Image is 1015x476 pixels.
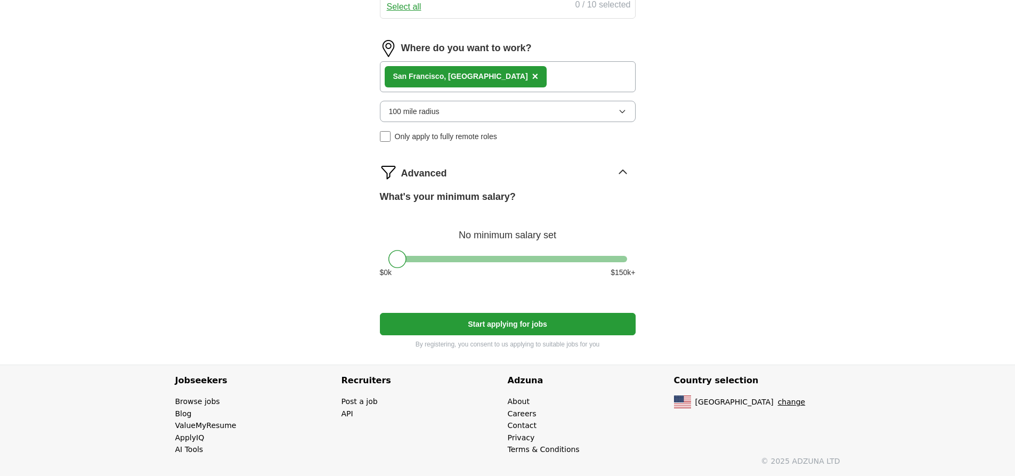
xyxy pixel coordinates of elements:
[695,396,774,408] span: [GEOGRAPHIC_DATA]
[393,70,528,82] div: ncisco, [GEOGRAPHIC_DATA]
[175,421,237,430] a: ValueMyResume
[380,313,636,335] button: Start applying for jobs
[674,396,691,408] img: US flag
[175,397,220,406] a: Browse jobs
[395,131,497,142] span: Only apply to fully remote roles
[508,397,530,406] a: About
[167,455,849,475] div: © 2025 ADZUNA LTD
[778,396,806,408] button: change
[380,189,516,205] label: What's your minimum salary?
[393,72,420,80] strong: San Fra
[342,397,378,406] a: Post a job
[175,433,205,442] a: ApplyIQ
[380,131,391,142] input: Only apply to fully remote roles
[342,409,353,418] a: API
[380,217,636,243] div: No minimum salary set
[401,41,532,56] label: Where do you want to work?
[389,106,440,117] span: 100 mile radius
[175,445,204,454] a: AI Tools
[380,340,636,350] p: By registering, you consent to us applying to suitable jobs for you
[380,101,636,122] button: 100 mile radius
[401,166,447,181] span: Advanced
[532,70,539,82] span: ×
[508,445,580,454] a: Terms & Conditions
[380,267,392,278] span: $ 0 k
[175,409,192,418] a: Blog
[508,421,537,430] a: Contact
[508,433,535,442] a: Privacy
[380,164,397,181] img: filter
[611,267,635,278] span: $ 150 k+
[380,40,397,57] img: location.png
[674,365,840,396] h4: Country selection
[532,68,539,85] button: ×
[508,409,537,418] a: Careers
